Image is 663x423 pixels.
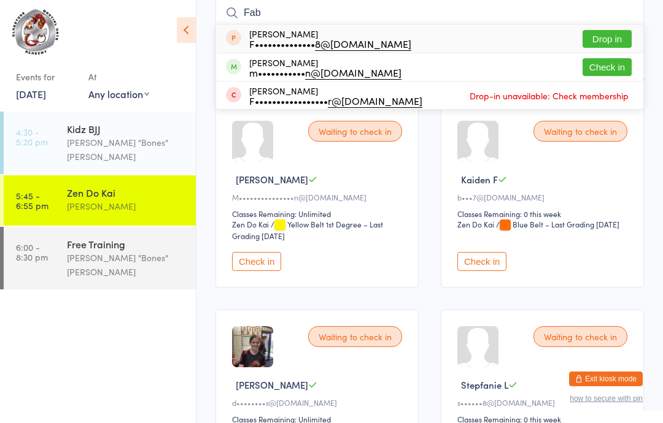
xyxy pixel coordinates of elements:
[67,199,185,213] div: [PERSON_NAME]
[457,397,631,408] div: s••••••
[232,192,406,202] div: M•••••••••••••••
[249,96,422,105] div: F•••••••••••••••••
[4,227,196,289] a: 6:00 -8:30 pmFree Training[PERSON_NAME] "Bones" [PERSON_NAME]
[461,378,508,391] span: Stepfanie L
[533,121,627,142] div: Waiting to check in
[67,135,185,164] div: [PERSON_NAME] "Bones" [PERSON_NAME]
[16,127,48,147] time: 4:30 - 5:20 pm
[583,30,632,48] button: Drop in
[4,112,196,174] a: 4:30 -5:20 pmKidz BJJ[PERSON_NAME] "Bones" [PERSON_NAME]
[67,251,185,279] div: [PERSON_NAME] "Bones" [PERSON_NAME]
[457,252,506,271] button: Check in
[496,219,619,229] span: / Blue Belt – Last Grading [DATE]
[232,219,269,229] div: Zen Do Kai
[461,173,498,186] span: Kaiden F
[249,39,411,48] div: F••••••••••••••
[249,29,411,48] div: [PERSON_NAME]
[236,378,308,391] span: [PERSON_NAME]
[232,326,273,367] img: image1677483463.png
[67,122,185,135] div: Kidz BJJ
[232,252,281,271] button: Check in
[569,372,643,386] button: Exit kiosk mode
[88,67,149,87] div: At
[308,121,402,142] div: Waiting to check in
[16,191,48,210] time: 5:45 - 6:55 pm
[16,67,76,87] div: Events for
[249,67,401,77] div: m•••••••••••
[16,242,48,262] time: 6:00 - 8:30 pm
[583,58,632,76] button: Check in
[12,9,58,55] img: Gladstone Martial Arts Academy
[467,86,632,105] span: Drop-in unavailable: Check membership
[4,175,196,226] a: 5:45 -6:55 pmZen Do Kai[PERSON_NAME]
[249,86,422,105] div: [PERSON_NAME]
[249,58,401,77] div: [PERSON_NAME]
[457,208,631,219] div: Classes Remaining: 0 this week
[232,219,383,241] span: / Yellow Belt 1st Degree – Last Grading [DATE]
[232,208,406,219] div: Classes Remaining: Unlimited
[16,87,46,101] a: [DATE]
[457,192,631,202] div: b•••
[67,186,185,199] div: Zen Do Kai
[570,394,643,403] button: how to secure with pin
[88,87,149,101] div: Any location
[457,219,494,229] div: Zen Do Kai
[533,326,627,347] div: Waiting to check in
[308,326,402,347] div: Waiting to check in
[236,173,308,186] span: [PERSON_NAME]
[232,397,406,408] div: d••••••••
[67,237,185,251] div: Free Training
